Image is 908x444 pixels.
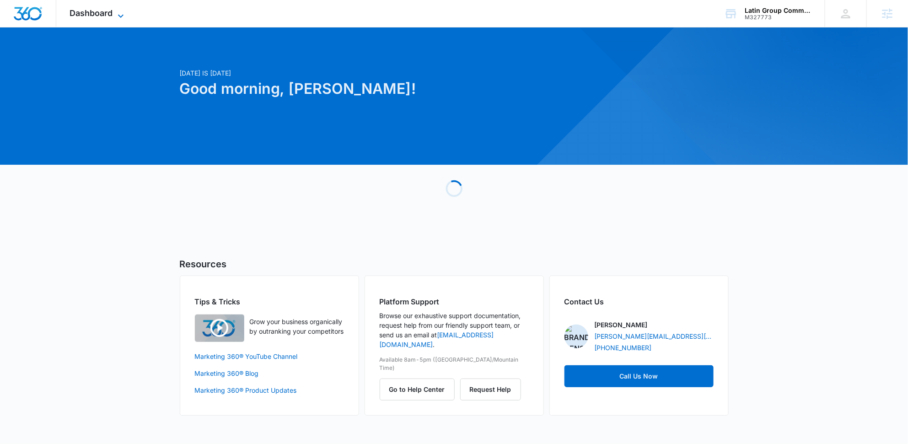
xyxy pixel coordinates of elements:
div: account name [745,7,811,14]
a: Marketing 360® Blog [195,368,344,378]
a: Marketing 360® YouTube Channel [195,352,344,361]
p: [PERSON_NAME] [595,320,648,330]
a: [PERSON_NAME][EMAIL_ADDRESS][PERSON_NAME][DOMAIN_NAME] [595,331,714,341]
a: Go to Help Center [380,385,460,393]
span: Dashboard [70,8,113,18]
img: Quick Overview Video [195,314,244,342]
h2: Tips & Tricks [195,296,344,307]
p: Grow your business organically by outranking your competitors [250,317,344,336]
p: [DATE] is [DATE] [180,68,542,78]
h5: Resources [180,257,729,271]
p: Available 8am-5pm ([GEOGRAPHIC_DATA]/Mountain Time) [380,356,529,372]
a: Request Help [460,385,521,393]
a: Call Us Now [564,365,714,387]
h2: Platform Support [380,296,529,307]
a: Marketing 360® Product Updates [195,385,344,395]
h2: Contact Us [564,296,714,307]
p: Browse our exhaustive support documentation, request help from our friendly support team, or send... [380,311,529,349]
a: [PHONE_NUMBER] [595,343,652,352]
button: Go to Help Center [380,379,455,401]
img: Brandon Henson [564,325,588,348]
button: Request Help [460,379,521,401]
div: account id [745,14,811,21]
h1: Good morning, [PERSON_NAME]! [180,78,542,100]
